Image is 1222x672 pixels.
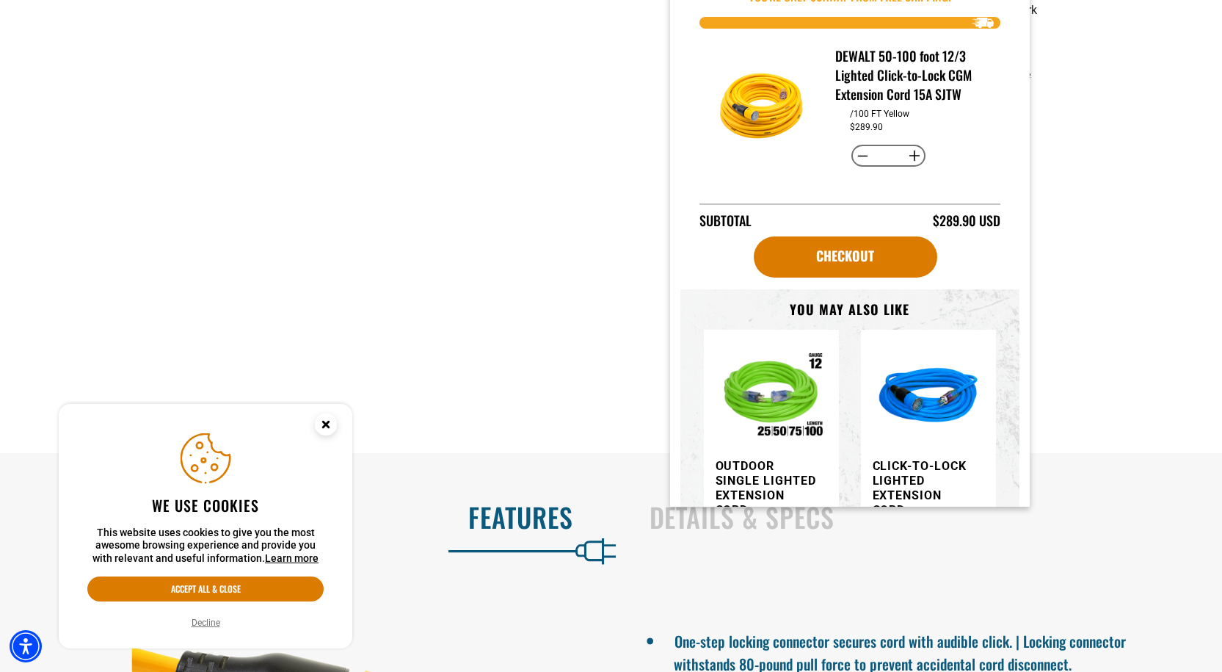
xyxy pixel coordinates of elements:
h2: Features [31,502,573,532]
div: Subtotal [699,211,752,231]
button: Decline [187,615,225,630]
a: blue Click-to-Lock Lighted Extension Cord [873,341,975,585]
button: Close this option [299,404,352,449]
h3: DEWALT 50-100 foot 12/3 Lighted Click-to-Lock CGM Extension Cord 15A SJTW [835,46,989,104]
img: DEWALT 50-100 foot 12/3 Lighted Click-to-Lock CGM Extension Cord 15A SJTW [710,55,814,159]
dd: /100 FT Yellow [850,109,909,119]
button: Accept all & close [87,577,324,601]
div: Accessibility Menu [10,630,42,662]
h2: Details & Specs [650,502,1192,532]
div: $289.90 USD [933,211,1000,231]
h3: You may also like [704,301,996,318]
a: This website uses cookies to give you the most awesome browsing experience and provide you with r... [265,552,319,564]
a: Outdoor Single Lighted Extension Cord Outdoor Single Lighted Extension Cord [716,341,818,585]
aside: Cookie Consent [59,404,352,649]
a: Checkout [754,236,937,278]
h2: We use cookies [87,496,324,515]
input: Quantity for DEWALT 50-100 foot 12/3 Lighted Click-to-Lock CGM Extension Cord 15A SJTW [874,143,903,168]
h3: Click-to-Lock Lighted Extension Cord [873,458,975,517]
h3: Outdoor Single Lighted Extension Cord [716,458,818,517]
p: This website uses cookies to give you the most awesome browsing experience and provide you with r... [87,527,324,566]
img: Outdoor Single Lighted Extension Cord [716,341,827,452]
img: blue [873,341,984,452]
dd: $289.90 [850,122,883,132]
